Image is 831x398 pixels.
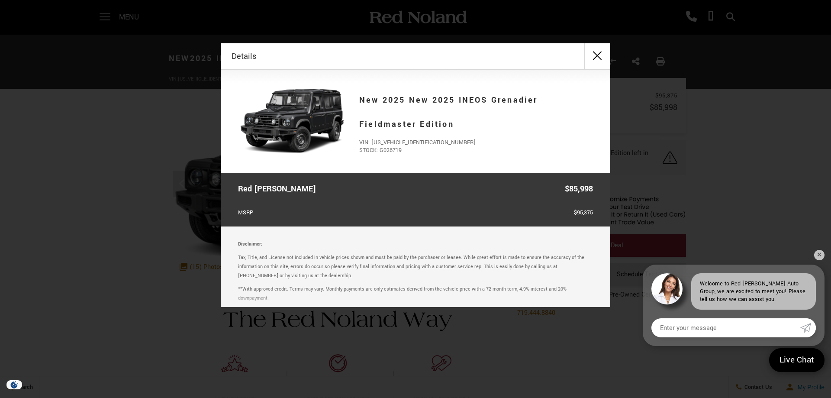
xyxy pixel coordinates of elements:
span: Red [PERSON_NAME] [238,181,320,197]
strong: Disclaimer: [238,241,262,247]
input: Enter your message [651,318,800,337]
span: Live Chat [775,354,818,366]
button: close [584,43,610,69]
img: Agent profile photo [651,273,683,304]
h2: New 2025 New 2025 INEOS Grenadier Fieldmaster Edition [359,88,593,136]
div: Welcome to Red [PERSON_NAME] Auto Group, we are excited to meet you! Please tell us how we can as... [691,273,816,310]
a: Live Chat [769,348,825,372]
img: Opt-Out Icon [4,380,24,389]
a: MSRP $95,375 [238,207,593,218]
span: MSRP [238,207,258,218]
p: **With approved credit. Terms may vary. Monthly payments are only estimates derived from the vehi... [238,285,593,303]
div: Details [221,43,610,70]
img: 2025 INEOS Grenadier Fieldmaster Edition [238,81,346,162]
span: $95,375 [574,207,593,218]
a: Submit [800,318,816,337]
span: $85,998 [565,181,593,197]
p: Tax, Title, and License not included in vehicle prices shown and must be paid by the purchaser or... [238,253,593,280]
span: STOCK: G026719 [359,146,593,154]
span: VIN: [US_VEHICLE_IDENTIFICATION_NUMBER] [359,139,593,146]
section: Click to Open Cookie Consent Modal [4,380,24,389]
a: Red [PERSON_NAME] $85,998 [238,181,593,197]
